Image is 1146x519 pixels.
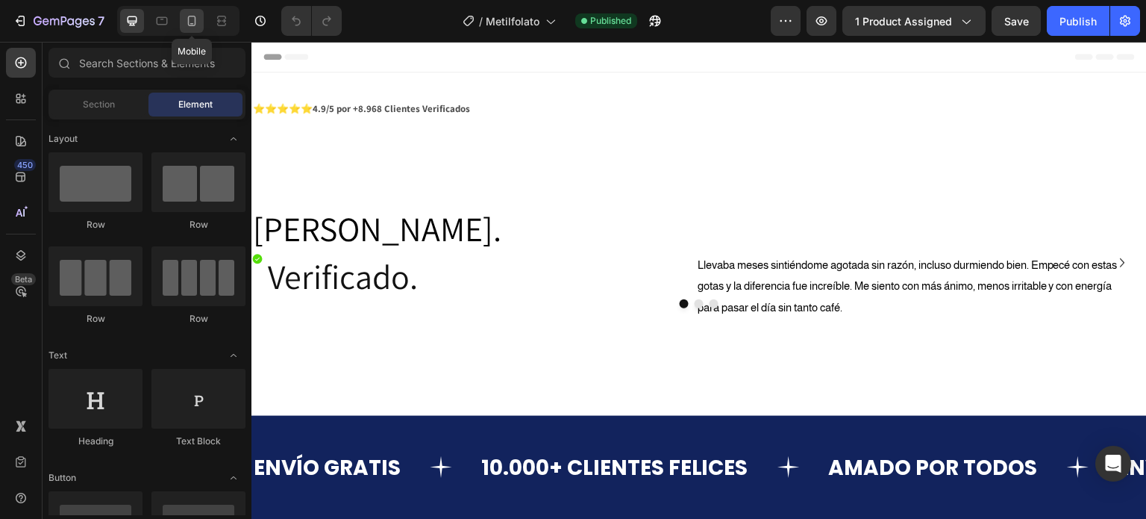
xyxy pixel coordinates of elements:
[992,6,1041,36] button: Save
[479,13,483,29] span: /
[867,413,1014,439] p: ENVÍO GRATIS
[281,6,342,36] div: Undo/Redo
[1059,13,1097,29] div: Publish
[48,312,143,326] div: Row
[1004,15,1029,28] span: Save
[590,14,631,28] span: Published
[486,13,539,29] span: Metilfolato
[222,466,245,490] span: Toggle open
[83,98,115,111] span: Section
[577,413,786,439] p: AMADO POR TODOS
[48,48,245,78] input: Search Sections & Elements
[151,312,245,326] div: Row
[458,258,467,267] button: Dot
[48,471,76,485] span: Button
[230,411,497,441] strong: 10.000+ CLIENTES FELICES
[48,132,78,146] span: Layout
[251,42,1146,519] iframe: Design area
[48,349,67,362] span: Text
[443,258,452,267] button: Dot
[855,13,952,29] span: 1 product assigned
[178,98,213,111] span: Element
[2,413,149,439] p: ENVÍO GRATIS
[151,435,245,448] div: Text Block
[428,258,437,267] button: Dot
[11,273,36,285] div: Beta
[1095,446,1131,482] div: Open Intercom Messenger
[14,159,36,171] div: 450
[222,127,245,151] span: Toggle open
[48,435,143,448] div: Heading
[859,209,883,233] button: Carousel Next Arrow
[151,218,245,231] div: Row
[842,6,986,36] button: 1 product assigned
[1047,6,1109,36] button: Publish
[98,12,104,30] p: 7
[6,6,111,36] button: 7
[48,218,143,231] div: Row
[222,344,245,367] span: Toggle open
[446,217,866,273] span: Llevaba meses sintiéndome agotada sin razón, incluso durmiendo bien. Empecé con estas gotas y la ...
